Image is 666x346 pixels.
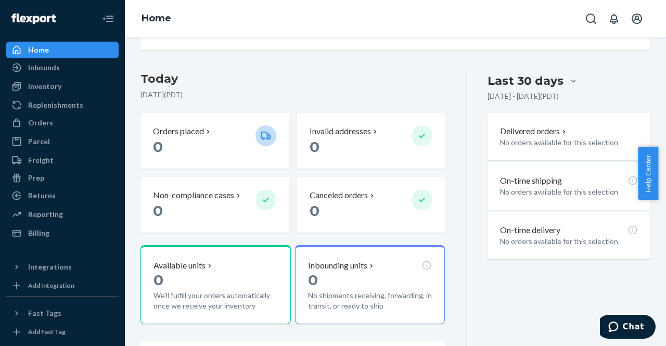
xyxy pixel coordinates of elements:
span: 0 [310,202,319,220]
span: 0 [153,138,163,156]
div: Fast Tags [28,308,61,318]
img: Flexport logo [11,14,56,24]
a: Add Fast Tag [6,326,119,338]
button: Invalid addresses 0 [297,113,445,169]
p: Orders placed [153,125,204,137]
button: Open account menu [626,8,647,29]
p: No shipments receiving, forwarding, in transit, or ready to ship [308,290,432,311]
div: Add Integration [28,281,74,290]
a: Orders [6,114,119,131]
h3: Today [140,71,445,87]
div: Reporting [28,209,63,220]
a: Home [6,42,119,58]
p: Invalid addresses [310,125,371,137]
div: Replenishments [28,100,83,110]
div: Last 30 days [488,73,563,89]
div: Billing [28,228,49,238]
span: 0 [308,271,318,289]
button: Inbounding units0No shipments receiving, forwarding, in transit, or ready to ship [295,245,445,324]
p: [DATE] - [DATE] ( PDT ) [488,91,559,101]
p: Available units [153,260,206,272]
div: Inventory [28,81,61,92]
a: Reporting [6,206,119,223]
p: No orders available for this selection [500,137,638,148]
div: Prep [28,173,44,183]
a: Returns [6,187,119,204]
button: Delivered orders [500,125,568,137]
a: Home [142,12,171,24]
button: Help Center [638,147,658,200]
p: [DATE] ( PDT ) [140,89,445,100]
p: No orders available for this selection [500,187,638,197]
p: On-time shipping [500,175,562,187]
a: Freight [6,152,119,169]
a: Prep [6,170,119,186]
p: Canceled orders [310,189,368,201]
button: Available units0We'll fulfill your orders automatically once we receive your inventory [140,245,291,324]
p: Non-compliance cases [153,189,234,201]
button: Non-compliance cases 0 [140,177,289,233]
div: Parcel [28,136,50,147]
ol: breadcrumbs [133,4,180,34]
span: 0 [153,202,163,220]
iframe: Opens a widget where you can chat to one of our agents [600,315,656,341]
a: Inbounds [6,59,119,76]
button: Close Navigation [98,8,119,29]
button: Canceled orders 0 [297,177,445,233]
a: Replenishments [6,97,119,113]
div: Orders [28,118,53,128]
button: Open Search Box [581,8,601,29]
div: Returns [28,190,56,201]
a: Inventory [6,78,119,95]
a: Add Integration [6,279,119,292]
button: Integrations [6,259,119,275]
a: Parcel [6,133,119,150]
div: Inbounds [28,62,60,73]
span: 0 [153,271,163,289]
div: Freight [28,155,54,165]
button: Orders placed 0 [140,113,289,169]
div: Integrations [28,262,72,272]
button: Open notifications [604,8,624,29]
div: Home [28,45,49,55]
a: Billing [6,225,119,241]
p: On-time delivery [500,224,560,236]
p: We'll fulfill your orders automatically once we receive your inventory [153,290,278,311]
span: 0 [310,138,319,156]
p: No orders available for this selection [500,236,638,247]
button: Fast Tags [6,305,119,322]
div: Add Fast Tag [28,327,66,336]
p: Inbounding units [308,260,367,272]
